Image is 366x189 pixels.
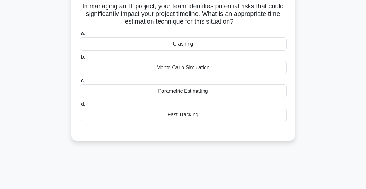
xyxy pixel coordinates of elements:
[81,54,85,60] span: b.
[81,31,85,36] span: a.
[80,61,287,74] div: Monte Carlo Simulation
[80,37,287,51] div: Crashing
[79,2,287,26] h5: In managing an IT project, your team identifies potential risks that could significantly impact y...
[81,78,85,83] span: c.
[80,108,287,121] div: Fast Tracking
[81,101,85,107] span: d.
[80,84,287,98] div: Parametric Estimating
